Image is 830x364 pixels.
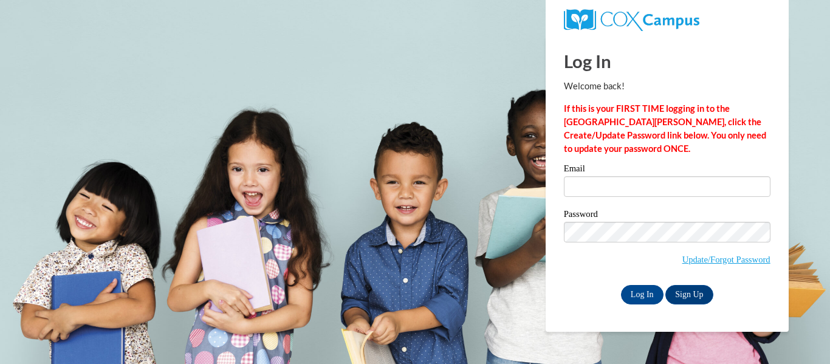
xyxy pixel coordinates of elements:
[564,80,770,93] p: Welcome back!
[564,14,699,24] a: COX Campus
[564,103,766,154] strong: If this is your FIRST TIME logging in to the [GEOGRAPHIC_DATA][PERSON_NAME], click the Create/Upd...
[682,255,770,264] a: Update/Forgot Password
[665,285,713,304] a: Sign Up
[564,164,770,176] label: Email
[564,49,770,74] h1: Log In
[564,9,699,31] img: COX Campus
[564,210,770,222] label: Password
[621,285,664,304] input: Log In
